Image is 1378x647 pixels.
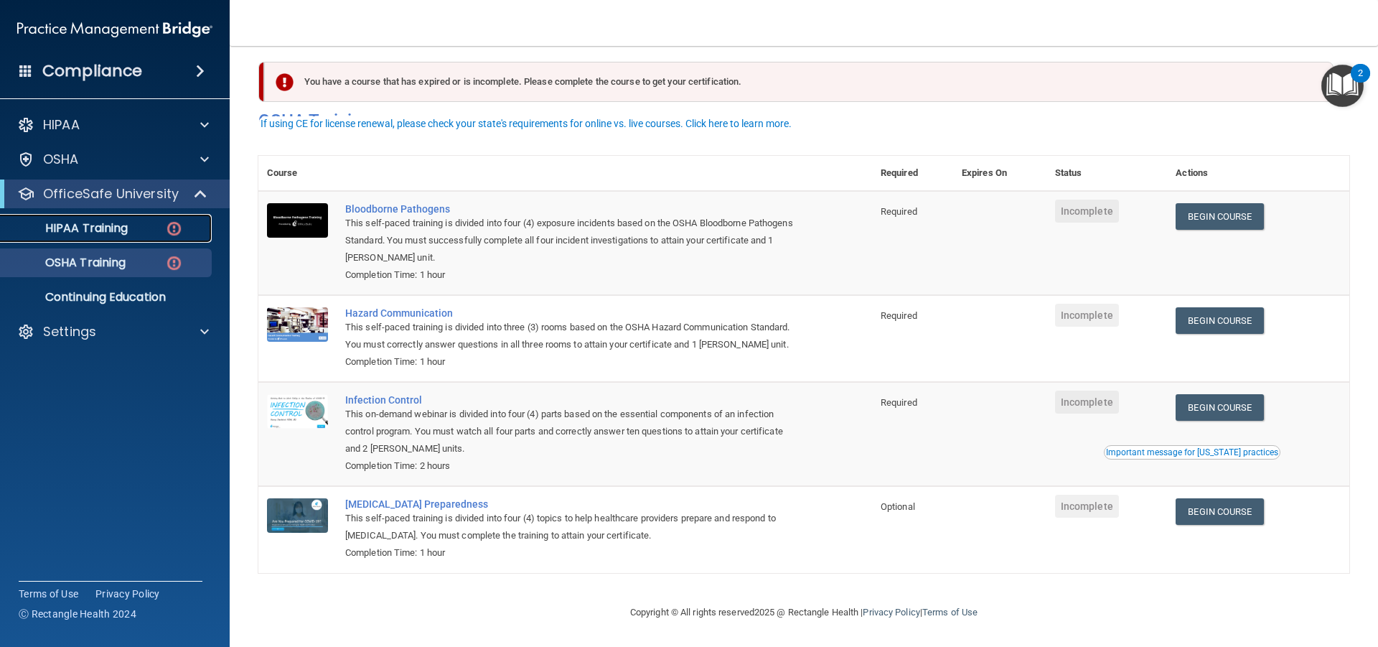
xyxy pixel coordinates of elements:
p: HIPAA [43,116,80,134]
span: Required [881,206,917,217]
div: Copyright © All rights reserved 2025 @ Rectangle Health | | [542,590,1066,636]
a: [MEDICAL_DATA] Preparedness [345,498,800,510]
a: Begin Course [1176,498,1263,525]
h4: OSHA Training [258,111,1349,131]
span: Optional [881,501,915,512]
span: Incomplete [1055,304,1119,327]
div: This self-paced training is divided into four (4) exposure incidents based on the OSHA Bloodborne... [345,215,800,266]
a: Hazard Communication [345,307,800,319]
div: This self-paced training is divided into three (3) rooms based on the OSHA Hazard Communication S... [345,319,800,353]
img: PMB logo [17,15,212,44]
a: Bloodborne Pathogens [345,203,800,215]
a: Settings [17,323,209,340]
img: danger-circle.6113f641.png [165,254,183,272]
button: Read this if you are a dental practitioner in the state of CA [1104,445,1280,460]
div: You have a course that has expired or is incomplete. Please complete the course to get your certi... [264,62,1334,102]
h4: Compliance [42,61,142,81]
a: Privacy Policy [95,587,160,601]
span: Required [881,310,917,321]
a: OSHA [17,151,209,168]
div: Completion Time: 1 hour [345,544,800,562]
a: OfficeSafe University [17,185,208,203]
th: Expires On [953,156,1046,191]
div: Completion Time: 2 hours [345,457,800,475]
div: 2 [1358,73,1363,92]
p: HIPAA Training [9,221,128,236]
p: OfficeSafe University [43,185,179,203]
div: Completion Time: 1 hour [345,353,800,371]
span: Incomplete [1055,200,1119,223]
a: Begin Course [1176,203,1263,230]
a: HIPAA [17,116,209,134]
th: Actions [1167,156,1349,191]
button: Open Resource Center, 2 new notifications [1321,65,1364,107]
a: Begin Course [1176,394,1263,421]
div: If using CE for license renewal, please check your state's requirements for online vs. live cours... [261,118,792,129]
th: Status [1046,156,1168,191]
a: Privacy Policy [863,607,919,618]
img: danger-circle.6113f641.png [165,220,183,238]
div: This self-paced training is divided into four (4) topics to help healthcare providers prepare and... [345,510,800,544]
span: Ⓒ Rectangle Health 2024 [19,607,136,621]
a: Infection Control [345,394,800,406]
div: Completion Time: 1 hour [345,266,800,284]
p: Continuing Education [9,290,205,304]
p: OSHA Training [9,256,126,270]
button: If using CE for license renewal, please check your state's requirements for online vs. live cours... [258,116,794,131]
th: Required [872,156,953,191]
span: Incomplete [1055,495,1119,518]
div: Important message for [US_STATE] practices [1106,448,1278,457]
p: Settings [43,323,96,340]
p: OSHA [43,151,79,168]
a: Begin Course [1176,307,1263,334]
a: Terms of Use [922,607,978,618]
img: exclamation-circle-solid-danger.72ef9ffc.png [276,73,294,91]
span: Incomplete [1055,391,1119,414]
th: Course [258,156,337,191]
a: Terms of Use [19,587,78,601]
span: Required [881,397,917,408]
div: This on-demand webinar is divided into four (4) parts based on the essential components of an inf... [345,406,800,457]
